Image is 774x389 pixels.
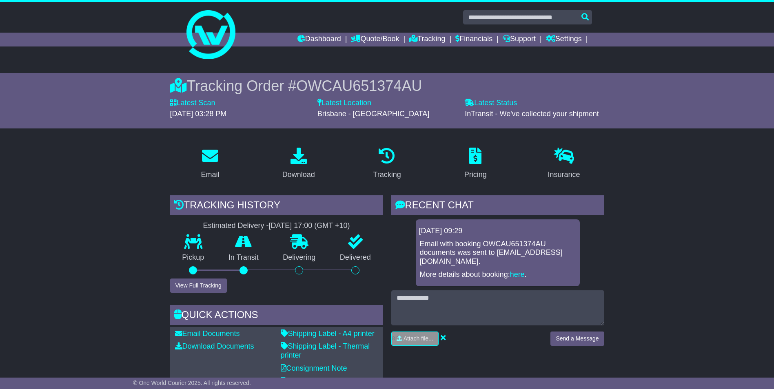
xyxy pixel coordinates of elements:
p: Email with booking OWCAU651374AU documents was sent to [EMAIL_ADDRESS][DOMAIN_NAME]. [420,240,576,266]
a: Download Documents [175,342,254,350]
span: InTransit - We've collected your shipment [465,110,599,118]
a: Shipping Label - Thermal printer [281,342,370,359]
a: Consignment Note [281,364,347,372]
div: Estimated Delivery - [170,221,383,230]
a: Insurance [543,145,585,183]
p: Pickup [170,253,217,262]
div: RECENT CHAT [391,195,604,217]
label: Latest Status [465,99,517,108]
button: View Full Tracking [170,278,227,293]
span: OWCAU651374AU [296,77,422,94]
p: In Transit [216,253,271,262]
p: Delivered [328,253,383,262]
a: Quote/Book [351,33,399,46]
a: Original Address Label [281,377,360,385]
a: Tracking [368,145,406,183]
a: Shipping Label - A4 printer [281,329,375,338]
div: Tracking [373,169,401,180]
a: here [510,270,525,278]
a: Tracking [409,33,445,46]
div: Email [201,169,219,180]
p: More details about booking: . [420,270,576,279]
div: Insurance [548,169,580,180]
div: Pricing [464,169,487,180]
a: Email [195,145,224,183]
a: Support [503,33,536,46]
span: Brisbane - [GEOGRAPHIC_DATA] [317,110,429,118]
a: Email Documents [175,329,240,338]
div: [DATE] 17:00 (GMT +10) [269,221,350,230]
div: Tracking Order # [170,77,604,95]
div: [DATE] 09:29 [419,227,577,236]
div: Tracking history [170,195,383,217]
div: Quick Actions [170,305,383,327]
button: Send a Message [550,332,604,346]
a: Download [277,145,320,183]
a: Settings [546,33,582,46]
a: Financials [455,33,492,46]
p: Delivering [271,253,328,262]
div: Download [282,169,315,180]
span: [DATE] 03:28 PM [170,110,227,118]
label: Latest Location [317,99,371,108]
span: © One World Courier 2025. All rights reserved. [133,380,251,386]
a: Pricing [459,145,492,183]
label: Latest Scan [170,99,215,108]
a: Dashboard [297,33,341,46]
